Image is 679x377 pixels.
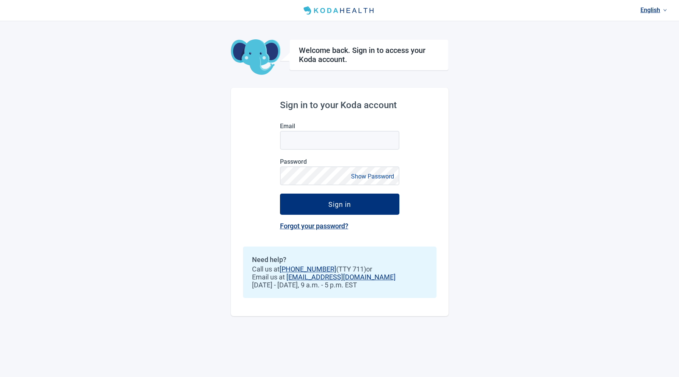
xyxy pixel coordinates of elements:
[280,158,399,165] label: Password
[349,171,396,182] button: Show Password
[280,100,399,110] h2: Sign in to your Koda account
[637,4,670,16] a: Current language: English
[231,39,280,76] img: Koda Elephant
[280,123,399,130] label: Email
[252,281,427,289] span: [DATE] - [DATE], 9 a.m. - 5 p.m. EST
[280,265,336,273] a: [PHONE_NUMBER]
[300,5,378,17] img: Koda Health
[252,256,427,264] h2: Need help?
[663,8,667,12] span: down
[231,21,449,316] main: Main content
[328,200,351,208] div: Sign in
[252,273,427,281] span: Email us at
[299,46,439,64] h1: Welcome back. Sign in to access your Koda account.
[280,222,348,230] a: Forgot your password?
[286,273,396,281] a: [EMAIL_ADDRESS][DOMAIN_NAME]
[280,194,399,215] button: Sign in
[252,265,427,273] span: Call us at (TTY 711) or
